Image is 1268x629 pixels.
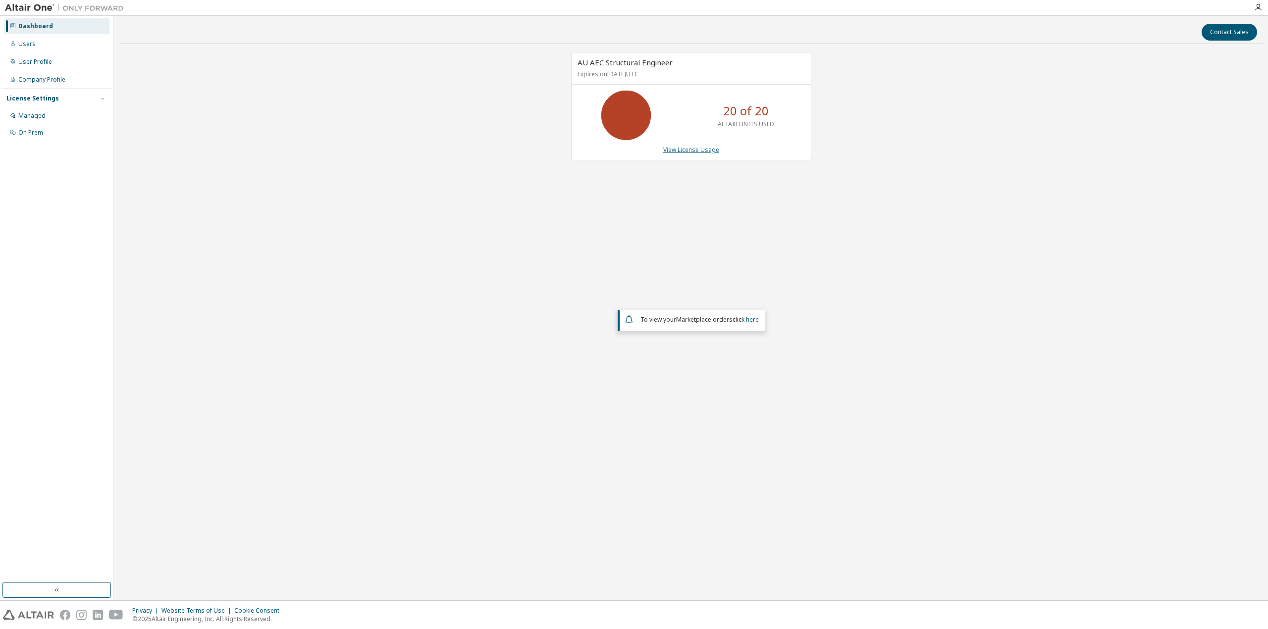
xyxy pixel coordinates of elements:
[60,610,70,620] img: facebook.svg
[18,112,46,120] div: Managed
[723,102,769,119] p: 20 of 20
[76,610,87,620] img: instagram.svg
[18,40,36,48] div: Users
[578,57,673,67] span: AU AEC Structural Engineer
[234,607,285,615] div: Cookie Consent
[640,315,759,324] span: To view your click
[93,610,103,620] img: linkedin.svg
[18,22,53,30] div: Dashboard
[18,129,43,137] div: On Prem
[746,315,759,324] a: here
[6,95,59,102] div: License Settings
[132,615,285,623] p: © 2025 Altair Engineering, Inc. All Rights Reserved.
[663,145,719,154] a: View License Usage
[5,3,129,13] img: Altair One
[161,607,234,615] div: Website Terms of Use
[18,58,52,66] div: User Profile
[1202,24,1257,41] button: Contact Sales
[676,315,733,324] em: Marketplace orders
[3,610,54,620] img: altair_logo.svg
[718,120,774,128] p: ALTAIR UNITS USED
[18,76,65,84] div: Company Profile
[109,610,123,620] img: youtube.svg
[132,607,161,615] div: Privacy
[578,70,802,78] p: Expires on [DATE] UTC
